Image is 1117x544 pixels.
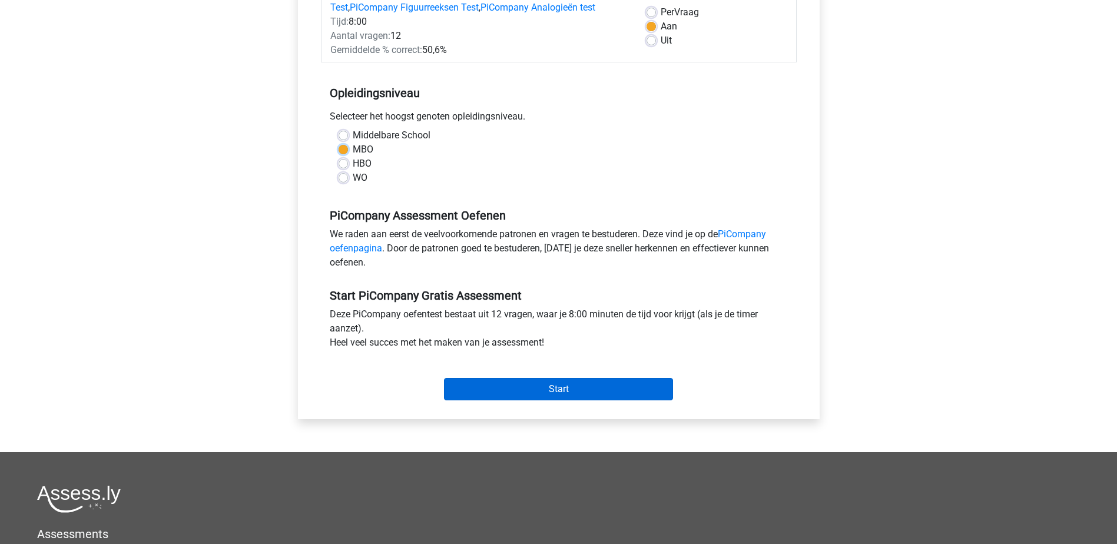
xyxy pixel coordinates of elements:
[321,307,797,354] div: Deze PiCompany oefentest bestaat uit 12 vragen, waar je 8:00 minuten de tijd voor krijgt (als je ...
[330,288,788,303] h5: Start PiCompany Gratis Assessment
[37,527,1080,541] h5: Assessments
[330,16,349,27] span: Tijd:
[353,142,373,157] label: MBO
[330,44,422,55] span: Gemiddelde % correct:
[444,378,673,400] input: Start
[37,485,121,513] img: Assessly logo
[661,6,674,18] span: Per
[321,43,638,57] div: 50,6%
[480,2,595,13] a: PiCompany Analogieën test
[330,81,788,105] h5: Opleidingsniveau
[661,19,677,34] label: Aan
[350,2,479,13] a: PiCompany Figuurreeksen Test
[330,30,390,41] span: Aantal vragen:
[661,5,699,19] label: Vraag
[353,128,430,142] label: Middelbare School
[330,208,788,223] h5: PiCompany Assessment Oefenen
[353,171,367,185] label: WO
[321,29,638,43] div: 12
[321,227,797,274] div: We raden aan eerst de veelvoorkomende patronen en vragen te bestuderen. Deze vind je op de . Door...
[661,34,672,48] label: Uit
[321,110,797,128] div: Selecteer het hoogst genoten opleidingsniveau.
[353,157,372,171] label: HBO
[321,15,638,29] div: 8:00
